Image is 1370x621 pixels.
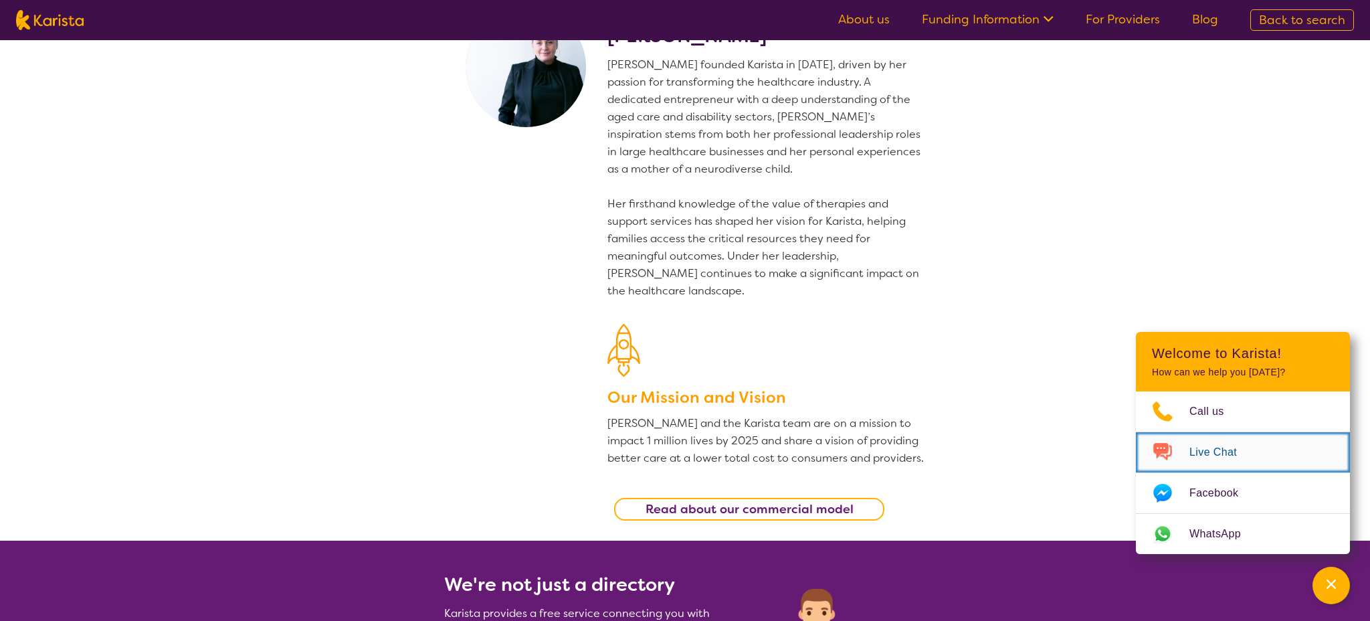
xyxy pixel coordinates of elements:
button: Channel Menu [1312,567,1350,604]
a: Funding Information [922,11,1054,27]
a: Web link opens in a new tab. [1136,514,1350,554]
a: Blog [1192,11,1218,27]
p: How can we help you [DATE]? [1152,367,1334,378]
a: For Providers [1086,11,1160,27]
h2: Welcome to Karista! [1152,345,1334,361]
b: Read about our commercial model [646,501,854,517]
p: [PERSON_NAME] and the Karista team are on a mission to impact 1 million lives by 2025 and share a... [607,415,926,467]
p: [PERSON_NAME] founded Karista in [DATE], driven by her passion for transforming the healthcare in... [607,56,926,300]
span: Live Chat [1189,442,1253,462]
img: Our Mission [607,324,640,377]
h2: We're not just a directory [444,573,722,597]
a: About us [838,11,890,27]
div: Channel Menu [1136,332,1350,554]
ul: Choose channel [1136,391,1350,554]
span: Back to search [1259,12,1345,28]
span: Call us [1189,402,1240,422]
img: Karista logo [16,10,84,30]
a: Back to search [1250,9,1354,31]
h3: Our Mission and Vision [607,385,926,410]
span: WhatsApp [1189,524,1257,544]
span: Facebook [1189,483,1254,503]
